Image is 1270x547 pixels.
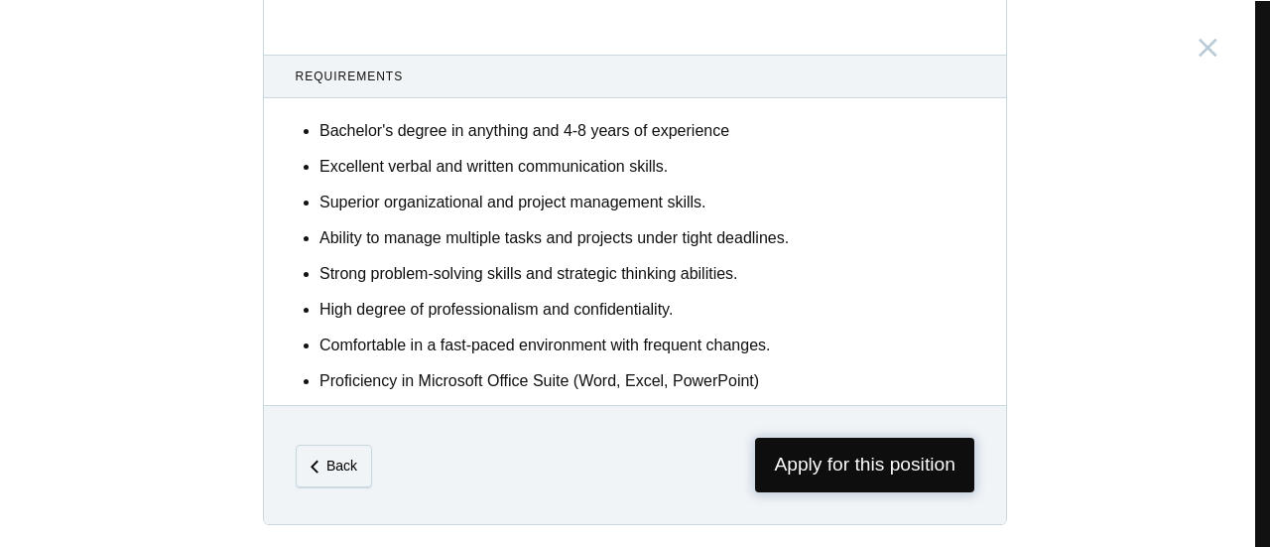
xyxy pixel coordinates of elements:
span: Requirements [296,68,975,85]
p: Bachelor's degree in anything and 4-8 years of experience [319,119,974,143]
p: Ability to manage multiple tasks and projects under tight deadlines. [319,226,974,250]
p: Proficiency in Microsoft Office Suite (Word, Excel, PowerPoint) [319,369,974,393]
p: High degree of professionalism and confidentiality. [319,298,974,322]
p: Superior organizational and project management skills. [319,191,974,214]
em: Back [326,458,357,474]
p: Strong problem-solving skills and strategic thinking abilities. [319,262,974,286]
span: Apply for this position [755,438,974,492]
p: Comfortable in a fast-paced environment with frequent changes. [319,334,974,357]
p: Excellent verbal and written communication skills. [319,155,974,179]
